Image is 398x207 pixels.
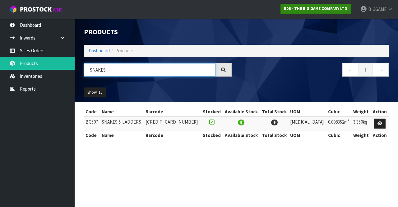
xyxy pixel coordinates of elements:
th: Code [84,130,100,140]
a: ← [342,63,359,77]
sup: 3 [348,119,349,123]
img: cube-alt.png [9,5,17,13]
td: SNAKES & LADDERS [100,117,144,130]
th: Available Stock [223,130,260,140]
th: Cubic [326,107,352,117]
span: ProStock [20,5,52,13]
th: UOM [289,130,326,140]
span: Products [115,48,133,54]
span: 9 [238,120,244,125]
button: Show: 10 [84,87,106,97]
th: Barcode [144,107,201,117]
th: Total Stock [260,107,289,117]
h1: Products [84,28,232,35]
th: Action [371,107,389,117]
th: Cubic [326,130,352,140]
td: [CREDIT_CARD_NUMBER] [144,117,201,130]
strong: B06 - THE BIG GAME COMPANY LTD [284,6,347,11]
th: Total Stock [260,130,289,140]
td: BG507 [84,117,100,130]
span: 9 [271,120,278,125]
a: → [372,63,389,77]
th: Code [84,107,100,117]
th: Weight [352,107,371,117]
td: [MEDICAL_DATA] [289,117,326,130]
th: Stocked [201,130,223,140]
td: 0.008352m [326,117,352,130]
span: BIGGAME [368,6,386,12]
th: Action [371,130,389,140]
a: Dashboard [89,48,110,54]
small: WMS [53,7,62,13]
th: Stocked [201,107,223,117]
td: 3.350kg [352,117,371,130]
th: Weight [352,130,371,140]
th: Name [100,107,144,117]
th: Name [100,130,144,140]
nav: Page navigation [241,63,389,78]
a: 1 [359,63,373,77]
th: UOM [289,107,326,117]
input: Search products [84,63,215,77]
th: Available Stock [223,107,260,117]
th: Barcode [144,130,201,140]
